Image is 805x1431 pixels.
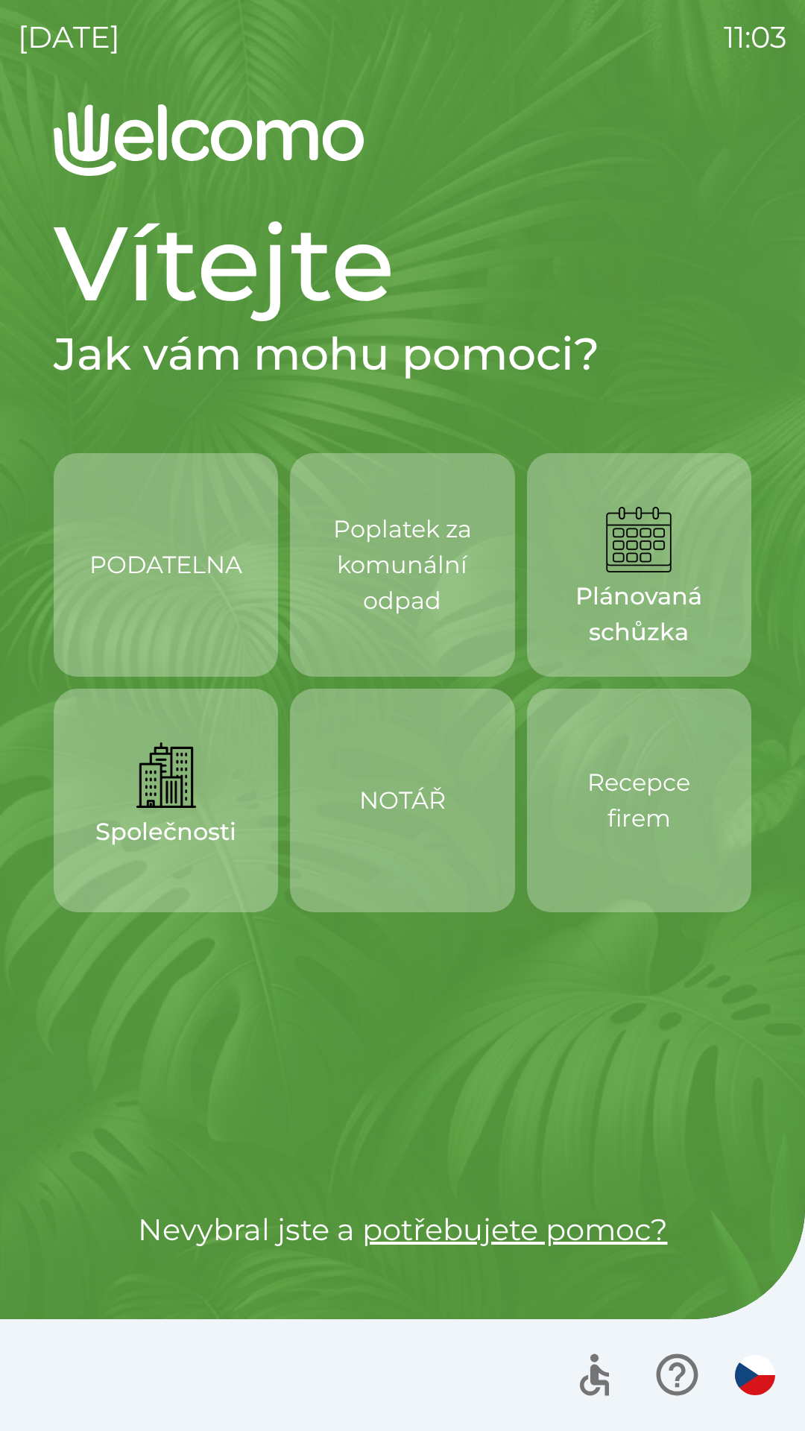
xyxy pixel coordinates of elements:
p: Poplatek za komunální odpad [326,511,479,619]
p: Společnosti [95,814,236,850]
p: Nevybral jste a [54,1207,751,1252]
h2: Jak vám mohu pomoci? [54,326,751,382]
img: cs flag [735,1355,775,1395]
h1: Vítejte [54,200,751,326]
p: 11:03 [724,15,787,60]
button: PODATELNA [54,453,278,677]
p: [DATE] [18,15,120,60]
p: Recepce firem [563,765,716,836]
button: NOTÁŘ [290,689,514,912]
p: Plánovaná schůzka [563,578,716,650]
p: NOTÁŘ [359,783,446,818]
img: Logo [54,104,751,176]
button: Společnosti [54,689,278,912]
img: 86c75366-38c5-4846-ad5b-259eef5615bf.png [606,507,672,572]
p: PODATELNA [89,547,242,583]
button: Recepce firem [527,689,751,912]
img: 86ca1ffb-525d-4514-8b91-608f8b7ad563.png [133,742,199,808]
a: potřebujete pomoc? [362,1211,668,1248]
button: Plánovaná schůzka [527,453,751,677]
button: Poplatek za komunální odpad [290,453,514,677]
